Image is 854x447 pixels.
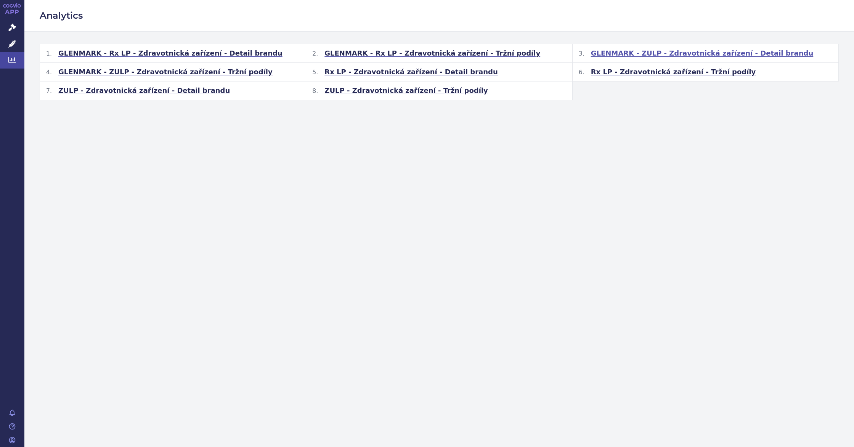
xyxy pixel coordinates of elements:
button: GLENMARK - ZULP - Zdravotnická zařízení - Tržní podíly [40,63,306,81]
button: GLENMARK - Rx LP - Zdravotnická zařízení - Detail brandu [40,44,306,63]
span: ZULP - Zdravotnická zařízení - Detail brandu [58,86,230,95]
button: ZULP - Zdravotnická zařízení - Detail brandu [40,81,306,100]
span: GLENMARK - ZULP - Zdravotnická zařízení - Tržní podíly [58,67,273,77]
span: GLENMARK - Rx LP - Zdravotnická zařízení - Detail brandu [58,49,283,58]
h2: Analytics [40,9,839,22]
button: ZULP - Zdravotnická zařízení - Tržní podíly [306,81,572,100]
span: Rx LP - Zdravotnická zařízení - Detail brandu [324,67,498,77]
span: ZULP - Zdravotnická zařízení - Tržní podíly [324,86,488,95]
button: GLENMARK - ZULP - Zdravotnická zařízení - Detail brandu [573,44,839,63]
span: Rx LP - Zdravotnická zařízení - Tržní podíly [591,67,756,77]
button: Rx LP - Zdravotnická zařízení - Tržní podíly [573,63,839,81]
span: GLENMARK - ZULP - Zdravotnická zařízení - Detail brandu [591,49,814,58]
button: GLENMARK - Rx LP - Zdravotnická zařízení - Tržní podíly [306,44,572,63]
span: GLENMARK - Rx LP - Zdravotnická zařízení - Tržní podíly [324,49,540,58]
button: Rx LP - Zdravotnická zařízení - Detail brandu [306,63,572,81]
